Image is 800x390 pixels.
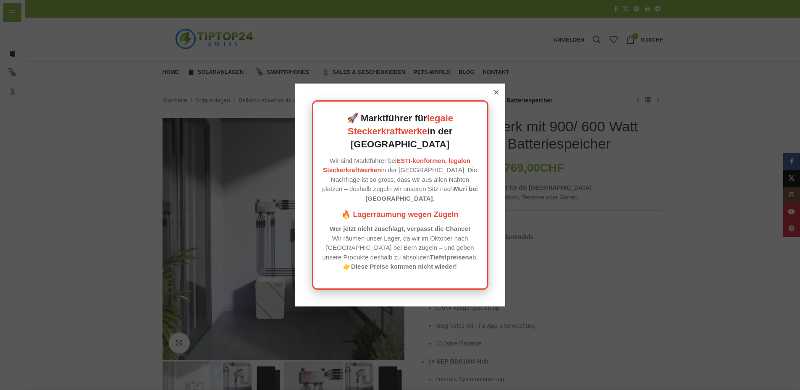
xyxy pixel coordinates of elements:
[351,263,457,270] strong: Diese Preise kommen nicht wieder!
[430,254,469,261] strong: Tiefstpreisen
[322,224,479,272] p: Wir räumen unser Lager, da wir im Oktober nach [GEOGRAPHIC_DATA] bei Bern zügeln – und geben unse...
[322,112,479,151] h2: 🚀 Marktführer für in der [GEOGRAPHIC_DATA]
[322,209,479,220] h3: 🔥 Lagerräumung wegen Zügeln
[330,225,470,232] strong: Wer jetzt nicht zuschlägt, verpasst die Chance!
[322,156,479,204] p: Wir sind Marktführer bei in der [GEOGRAPHIC_DATA]. Die Nachfrage ist so gross, dass wir aus allen...
[348,113,453,136] a: legale Steckerkraftwerke
[323,157,470,174] a: ESTI-konformen, legalen Steckerkraftwerken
